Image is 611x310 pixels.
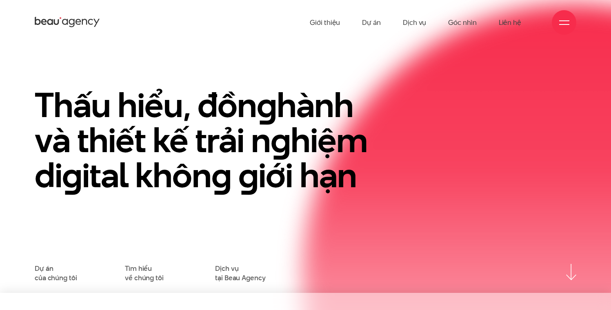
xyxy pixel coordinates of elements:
en: g [238,151,258,199]
a: Dịch vụtại Beau Agency [215,264,265,282]
en: g [271,116,291,164]
en: g [211,151,231,199]
a: Tìm hiểuvề chúng tôi [125,264,164,282]
h1: Thấu hiểu, đồn hành và thiết kế trải n hiệm di ital khôn iới hạn [35,88,392,193]
en: g [62,151,82,199]
en: g [257,81,277,129]
a: Dự áncủa chúng tôi [35,264,77,282]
